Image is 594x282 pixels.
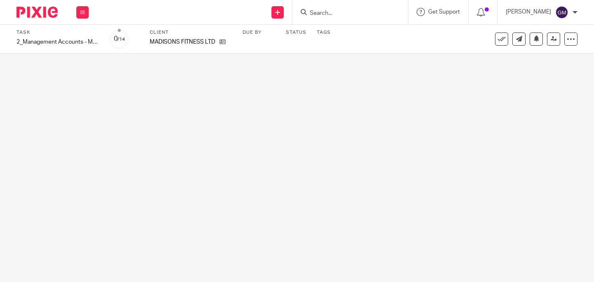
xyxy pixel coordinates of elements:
[428,9,460,15] span: Get Support
[317,29,331,36] label: Tags
[286,29,306,36] label: Status
[219,39,226,45] i: Open client page
[555,6,568,19] img: svg%3E
[309,10,383,17] input: Search
[16,7,58,18] img: Pixie
[150,38,215,46] p: MADISONS FITNESS LTD
[114,34,125,44] div: 0
[16,29,99,36] label: Task
[506,8,551,16] p: [PERSON_NAME]
[118,37,125,42] small: /14
[150,29,232,36] label: Client
[16,38,99,46] div: 2_Management Accounts - Monthly - NEW - FWD
[243,29,276,36] label: Due by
